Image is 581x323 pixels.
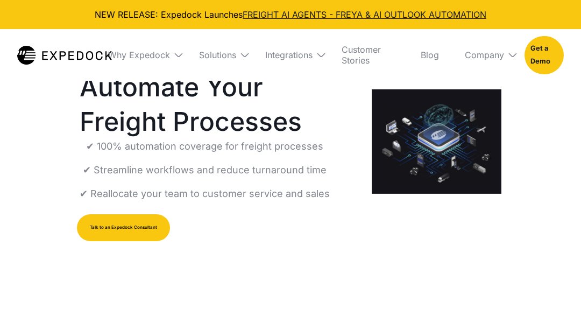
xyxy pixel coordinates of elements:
div: NEW RELEASE: Expedock Launches [9,9,572,20]
a: Get a Demo [525,36,564,74]
div: Integrations [257,29,324,81]
iframe: Chat Widget [527,271,581,323]
a: Blog [412,29,448,81]
div: Company [456,29,516,81]
a: open lightbox [372,89,501,194]
div: Why Expedock [108,50,170,60]
p: ✔ Reallocate your team to customer service and sales [80,186,330,201]
p: ✔ 100% automation coverage for freight processes [86,139,323,154]
div: Solutions [199,50,236,60]
div: Company [465,50,504,60]
a: Talk to an Expedock Consultant [77,214,170,241]
p: ✔ Streamline workflows and reduce turnaround time [83,163,327,178]
div: Integrations [265,50,313,60]
a: FREIGHT AI AGENTS - FREYA & AI OUTLOOK AUTOMATION [243,9,486,20]
a: Customer Stories [333,29,403,81]
div: Solutions [190,29,248,81]
div: Why Expedock [100,29,182,81]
